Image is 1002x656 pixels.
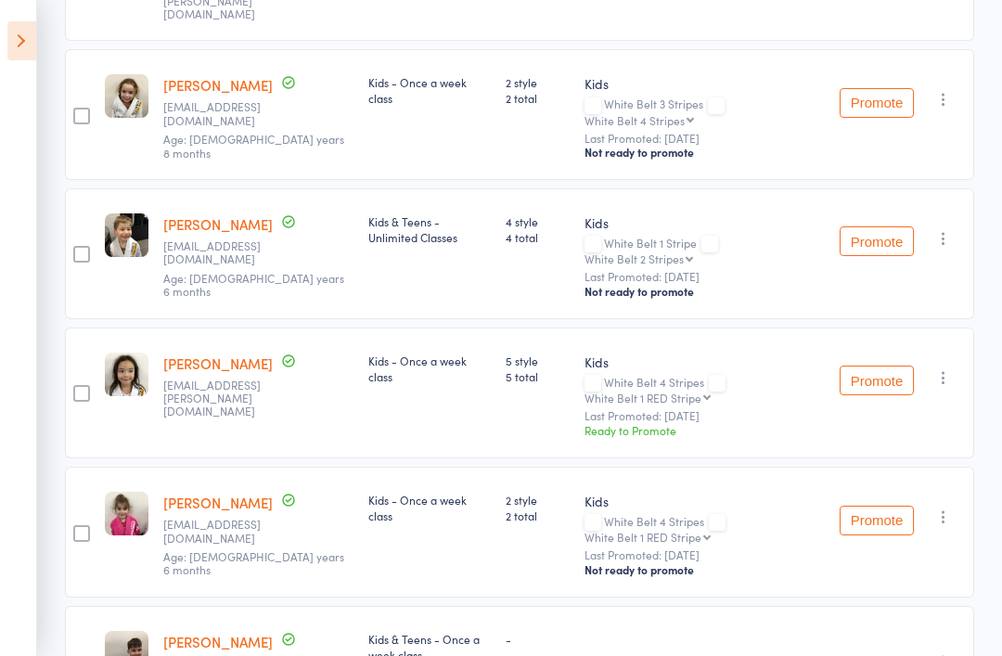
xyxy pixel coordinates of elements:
span: 2 total [506,508,570,523]
span: 2 style [506,492,570,508]
div: Kids [584,353,825,371]
img: image1744180142.png [105,74,148,118]
div: Kids [584,213,825,232]
div: Kids & Teens - Unlimited Classes [368,213,491,245]
button: Promote [840,226,914,256]
span: 4 style [506,213,570,229]
div: Ready to Promote [584,422,825,438]
span: Age: [DEMOGRAPHIC_DATA] years 6 months [163,270,344,299]
div: White Belt 1 RED Stripe [584,531,701,543]
button: Promote [840,506,914,535]
div: White Belt 1 Stripe [584,237,825,264]
button: Promote [840,366,914,395]
div: White Belt 4 Stripes [584,515,825,543]
div: White Belt 3 Stripes [584,97,825,125]
a: [PERSON_NAME] [163,214,273,234]
img: image1740635158.png [105,353,148,396]
small: kirilsiebert@gmail.com [163,239,284,266]
a: [PERSON_NAME] [163,632,273,651]
small: natasha454@gmail.com [163,518,284,545]
small: Last Promoted: [DATE] [584,132,825,145]
small: Last Promoted: [DATE] [584,548,825,561]
div: Kids [584,492,825,510]
div: Not ready to promote [584,284,825,299]
div: White Belt 2 Stripes [584,252,684,264]
div: White Belt 1 RED Stripe [584,392,701,404]
a: [PERSON_NAME] [163,493,273,512]
a: [PERSON_NAME] [163,75,273,95]
small: angus.c.liu@gmail.com [163,379,284,418]
span: 4 total [506,229,570,245]
div: Not ready to promote [584,145,825,160]
div: Kids - Once a week class [368,492,491,523]
div: White Belt 4 Stripes [584,376,825,404]
div: White Belt 4 Stripes [584,114,685,126]
div: Not ready to promote [584,562,825,577]
img: image1754290193.png [105,213,148,257]
span: 2 total [506,90,570,106]
span: 2 style [506,74,570,90]
div: Kids - Once a week class [368,74,491,106]
small: Last Promoted: [DATE] [584,409,825,422]
small: Last Promoted: [DATE] [584,270,825,283]
span: 5 style [506,353,570,368]
div: Kids - Once a week class [368,353,491,384]
a: [PERSON_NAME] [163,354,273,373]
small: tessjohinke@hotmail.com [163,100,284,127]
span: Age: [DEMOGRAPHIC_DATA] years 6 months [163,548,344,577]
span: 5 total [506,368,570,384]
img: image1738302104.png [105,492,148,535]
span: Age: [DEMOGRAPHIC_DATA] years 8 months [163,131,344,160]
div: - [506,631,570,647]
button: Promote [840,88,914,118]
div: Kids [584,74,825,93]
